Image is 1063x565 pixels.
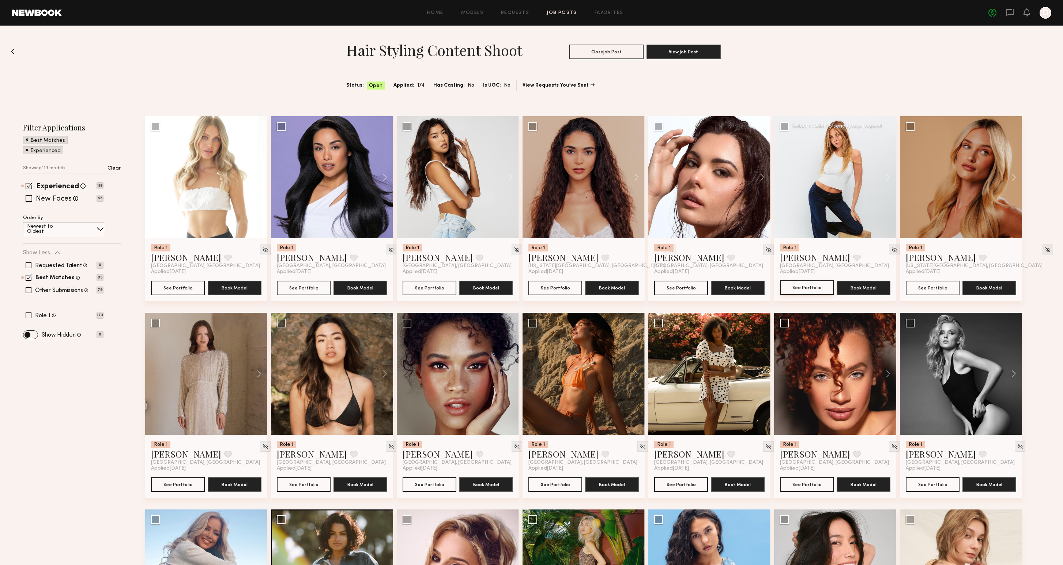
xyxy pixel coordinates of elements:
[403,448,473,460] a: [PERSON_NAME]
[108,166,121,171] p: Clear
[1045,247,1051,253] img: Unhide Model
[528,448,599,460] a: [PERSON_NAME]
[780,441,799,448] div: Role 1
[528,466,639,471] div: Applied [DATE]
[711,284,765,291] a: Book Model
[585,281,639,295] button: Book Model
[97,331,103,338] p: 0
[151,244,170,251] div: Role 1
[35,275,75,281] label: Best Matches
[151,466,261,471] div: Applied [DATE]
[528,244,548,251] div: Role 1
[647,45,721,59] a: View Job Post
[208,477,261,492] button: Book Model
[906,441,925,448] div: Role 1
[151,251,221,263] a: [PERSON_NAME]
[711,481,765,487] a: Book Model
[97,195,103,202] p: 55
[393,81,414,90] span: Applied:
[403,281,456,295] button: See Portfolio
[547,11,577,15] a: Job Posts
[906,269,1016,275] div: Applied [DATE]
[906,477,960,492] button: See Portfolio
[403,441,422,448] div: Role 1
[208,481,261,487] a: Book Model
[780,244,799,251] div: Role 1
[417,81,425,90] span: 174
[23,216,43,220] p: Order By
[151,441,170,448] div: Role 1
[403,244,422,251] div: Role 1
[277,460,386,466] span: [GEOGRAPHIC_DATA], [GEOGRAPHIC_DATA]
[528,441,548,448] div: Role 1
[23,250,50,256] p: Show Less
[654,441,674,448] div: Role 1
[962,281,1016,295] button: Book Model
[403,263,512,269] span: [GEOGRAPHIC_DATA], [GEOGRAPHIC_DATA]
[780,281,834,295] a: See Portfolio
[277,251,347,263] a: [PERSON_NAME]
[151,477,205,492] button: See Portfolio
[906,281,960,295] button: See Portfolio
[514,247,520,253] img: Unhide Model
[585,477,639,492] button: Book Model
[461,11,483,15] a: Models
[523,83,595,88] a: View Requests You’ve Sent
[30,148,61,153] p: Experienced
[585,481,639,487] a: Book Model
[277,281,331,295] button: See Portfolio
[277,477,331,492] button: See Portfolio
[262,443,268,450] img: Unhide Model
[501,11,529,15] a: Requests
[35,263,82,269] label: Requested Talent
[346,81,364,90] span: Status:
[780,269,890,275] div: Applied [DATE]
[30,138,65,143] p: Best Matches
[151,448,221,460] a: [PERSON_NAME]
[640,443,646,450] img: Unhide Model
[654,466,765,471] div: Applied [DATE]
[333,284,387,291] a: Book Model
[528,477,582,492] button: See Portfolio
[346,41,522,59] h1: Hair Styling Content Shoot
[427,11,444,15] a: Home
[514,443,520,450] img: Unhide Model
[23,166,65,171] p: Showing 119 models
[277,263,386,269] span: [GEOGRAPHIC_DATA], [GEOGRAPHIC_DATA]
[97,274,103,281] p: 95
[528,281,582,295] button: See Portfolio
[906,466,1016,471] div: Applied [DATE]
[654,251,724,263] a: [PERSON_NAME]
[483,81,501,90] span: Is UGC:
[837,281,890,295] button: Book Model
[403,477,456,492] button: See Portfolio
[277,466,387,471] div: Applied [DATE]
[654,477,708,492] a: See Portfolio
[837,481,890,487] a: Book Model
[208,284,261,291] a: Book Model
[906,460,1015,466] span: [GEOGRAPHIC_DATA], [GEOGRAPHIC_DATA]
[528,269,639,275] div: Applied [DATE]
[277,448,347,460] a: [PERSON_NAME]
[151,281,205,295] button: See Portfolio
[765,247,772,253] img: Unhide Model
[780,460,889,466] span: [GEOGRAPHIC_DATA], [GEOGRAPHIC_DATA]
[468,81,474,90] span: No
[962,284,1016,291] a: Book Model
[906,263,1043,269] span: [US_STATE][GEOGRAPHIC_DATA], [GEOGRAPHIC_DATA]
[433,81,465,90] span: Has Casting:
[369,82,382,90] span: Open
[528,263,665,269] span: [US_STATE][GEOGRAPHIC_DATA], [GEOGRAPHIC_DATA]
[277,441,296,448] div: Role 1
[388,443,394,450] img: Unhide Model
[780,477,834,492] a: See Portfolio
[780,448,850,460] a: [PERSON_NAME]
[906,244,925,251] div: Role 1
[780,466,890,471] div: Applied [DATE]
[97,262,103,269] p: 0
[97,287,103,293] p: 79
